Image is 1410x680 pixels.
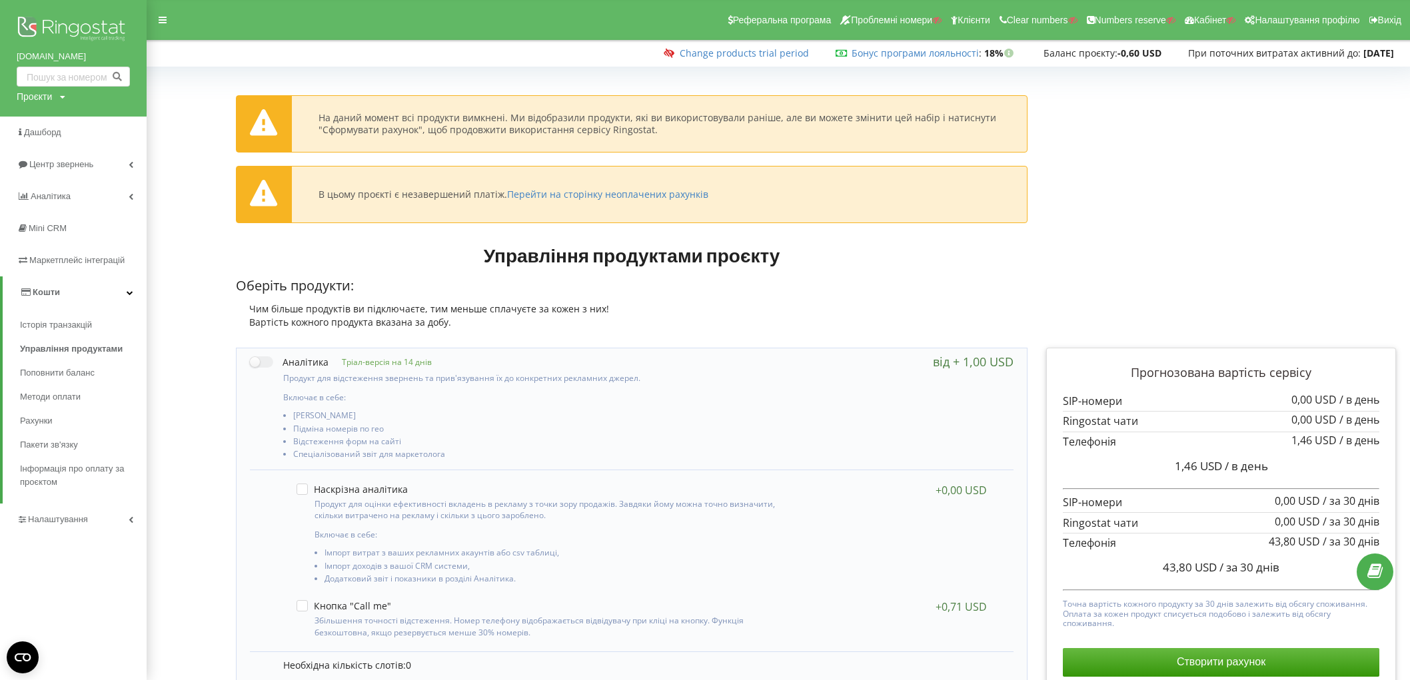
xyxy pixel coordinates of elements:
li: Підміна номерів по гео [293,424,784,437]
div: від + 1,00 USD [933,355,1014,368]
div: +0,71 USD [936,600,987,613]
span: 0,00 USD [1275,494,1320,508]
input: Пошук за номером [17,67,130,87]
span: Інформація про оплату за проєктом [20,462,140,489]
div: На даний момент всі продукти вимкнені. Ми відобразили продукти, які ви використовували раніше, ал... [319,112,1000,136]
li: [PERSON_NAME] [293,411,784,424]
span: 43,80 USD [1163,559,1217,575]
span: Clear numbers [1007,15,1068,25]
a: Інформація про оплату за проєктом [20,457,147,494]
a: Пакети зв'язку [20,433,147,457]
span: / за 30 днів [1323,514,1379,529]
span: 0,00 USD [1275,514,1320,529]
span: При поточних витратах активний до: [1188,47,1361,59]
a: Поповнити баланс [20,361,147,385]
a: Управління продуктами [20,337,147,361]
img: Ringostat logo [17,13,130,47]
p: Включає в себе: [283,392,784,403]
span: Mini CRM [29,223,67,233]
p: Продукт для оцінки ефективності вкладень в рекламу з точки зору продажів. Завдяки йому можна точн... [315,498,780,521]
span: / за 30 днів [1219,559,1279,575]
div: +0,00 USD [936,484,987,497]
p: Телефонія [1063,535,1379,551]
p: SIP-номери [1063,495,1379,510]
div: Проєкти [17,90,52,103]
a: Бонус програми лояльності [852,47,979,59]
span: Кабінет [1194,15,1227,25]
span: / за 30 днів [1323,534,1379,549]
div: В цьому проєкті є незавершений платіж. [319,188,708,200]
p: Тріал-версія на 14 днів [329,356,432,368]
div: Вартість кожного продукта вказана за добу. [236,316,1028,329]
span: Управління продуктами [20,342,123,356]
span: / за 30 днів [1323,494,1379,508]
button: Створити рахунок [1063,648,1379,676]
p: Ringostat чати [1063,414,1379,429]
span: Кошти [33,287,60,297]
span: Маркетплейс інтеграцій [29,255,125,265]
span: / в день [1339,433,1379,448]
p: Прогнозована вартість сервісу [1063,364,1379,382]
span: Історія транзакцій [20,318,92,332]
span: Налаштування профілю [1255,15,1359,25]
a: Історія транзакцій [20,313,147,337]
span: : [852,47,982,59]
span: 1,46 USD [1291,433,1337,448]
a: Change products trial period [680,47,809,59]
strong: -0,60 USD [1117,47,1161,59]
label: Кнопка "Call me" [297,600,391,611]
label: Наскрізна аналітика [297,484,408,495]
p: SIP-номери [1063,394,1379,409]
p: Телефонія [1063,434,1379,450]
span: 0,00 USD [1291,392,1337,407]
li: Спеціалізований звіт для маркетолога [293,450,784,462]
span: Numbers reserve [1095,15,1166,25]
span: Проблемні номери [851,15,932,25]
span: Баланс проєкту: [1044,47,1117,59]
span: Налаштування [28,514,88,524]
h1: Управління продуктами проєкту [236,243,1028,267]
span: / в день [1225,458,1268,474]
p: Необхідна кількість слотів: [283,659,1000,672]
span: Дашборд [24,127,61,137]
p: Включає в себе: [315,529,780,540]
strong: [DATE] [1363,47,1394,59]
span: Пакети зв'язку [20,438,78,452]
div: Чим більше продуктів ви підключаєте, тим меньше сплачуєте за кожен з них! [236,302,1028,316]
span: Клієнти [958,15,990,25]
a: [DOMAIN_NAME] [17,50,130,63]
a: Рахунки [20,409,147,433]
span: / в день [1339,392,1379,407]
span: Методи оплати [20,390,81,404]
span: Поповнити баланс [20,366,95,380]
span: 43,80 USD [1269,534,1320,549]
label: Аналітика [250,355,329,369]
p: Точна вартість кожного продукту за 30 днів залежить від обсягу споживання. Оплата за кожен продук... [1063,596,1379,628]
p: Продукт для відстеження звернень та прив'язування їх до конкретних рекламних джерел. [283,372,784,384]
a: Перейти на сторінку неоплачених рахунків [507,188,708,200]
p: Збільшення точності відстеження. Номер телефону відображається відвідувачу при кліці на кнопку. Ф... [315,615,780,637]
span: 0 [406,659,411,671]
span: Реферальна програма [733,15,832,25]
span: 0,00 USD [1291,412,1337,427]
p: Ringostat чати [1063,515,1379,531]
span: Рахунки [20,414,53,428]
li: Імпорт витрат з ваших рекламних акаунтів або csv таблиці, [325,548,780,561]
button: Open CMP widget [7,641,39,673]
strong: 18% [984,47,1017,59]
li: Відстеження форм на сайті [293,437,784,450]
span: / в день [1339,412,1379,427]
span: 1,46 USD [1175,458,1222,474]
span: Аналiтика [31,191,71,201]
a: Методи оплати [20,385,147,409]
li: Додатковий звіт і показники в розділі Аналітика. [325,574,780,587]
span: Вихід [1378,15,1401,25]
a: Кошти [3,276,147,308]
p: Оберіть продукти: [236,276,1028,296]
span: Центр звернень [29,159,93,169]
li: Імпорт доходів з вашої CRM системи, [325,561,780,574]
